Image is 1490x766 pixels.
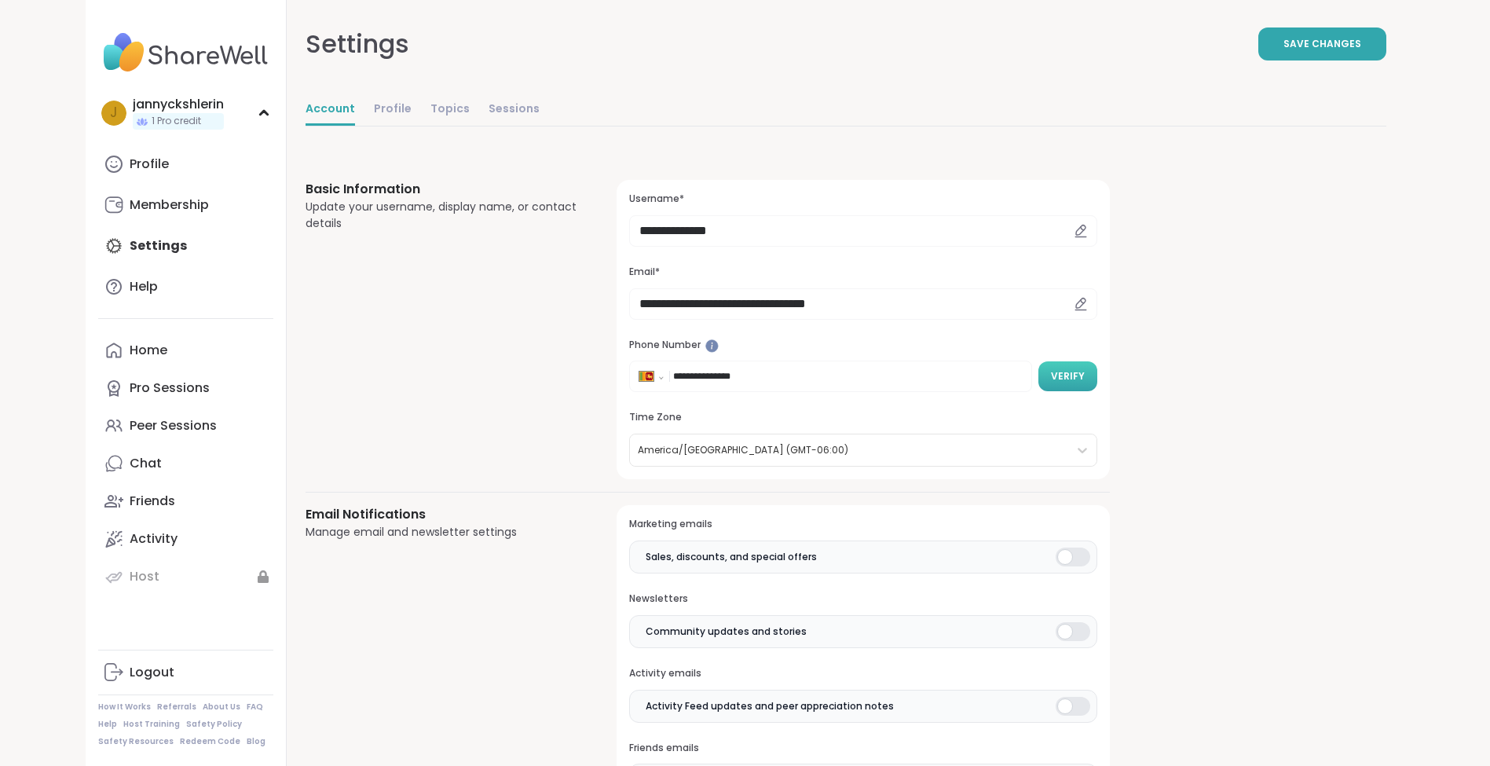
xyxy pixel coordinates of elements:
div: Activity [130,530,178,548]
a: Help [98,719,117,730]
h3: Marketing emails [629,518,1096,531]
div: Host [130,568,159,585]
div: Chat [130,455,162,472]
div: Membership [130,196,209,214]
a: Sessions [489,94,540,126]
a: Pro Sessions [98,369,273,407]
div: Home [130,342,167,359]
h3: Friends emails [629,742,1096,755]
a: Host Training [123,719,180,730]
div: Logout [130,664,174,681]
div: Profile [130,156,169,173]
div: Settings [306,25,409,63]
img: ShareWell Nav Logo [98,25,273,80]
a: Help [98,268,273,306]
a: Profile [374,94,412,126]
a: Membership [98,186,273,224]
span: 1 Pro credit [152,115,201,128]
button: Verify [1038,361,1097,391]
a: Blog [247,736,265,747]
span: Sales, discounts, and special offers [646,550,817,564]
div: Pro Sessions [130,379,210,397]
h3: Email Notifications [306,505,580,524]
span: Verify [1051,369,1085,383]
a: Profile [98,145,273,183]
a: Logout [98,654,273,691]
iframe: Spotlight [705,339,719,353]
a: About Us [203,702,240,713]
a: Safety Policy [186,719,242,730]
a: Topics [430,94,470,126]
h3: Phone Number [629,339,1096,352]
a: How It Works [98,702,151,713]
h3: Basic Information [306,180,580,199]
a: Activity [98,520,273,558]
a: Friends [98,482,273,520]
a: FAQ [247,702,263,713]
h3: Newsletters [629,592,1096,606]
a: Safety Resources [98,736,174,747]
a: Account [306,94,355,126]
h3: Activity emails [629,667,1096,680]
div: Peer Sessions [130,417,217,434]
span: j [110,103,117,123]
a: Referrals [157,702,196,713]
a: Chat [98,445,273,482]
h3: Username* [629,192,1096,206]
button: Save Changes [1258,27,1386,60]
a: Peer Sessions [98,407,273,445]
span: Activity Feed updates and peer appreciation notes [646,699,894,713]
a: Home [98,332,273,369]
div: jannyckshlerin [133,96,224,113]
div: Help [130,278,158,295]
h3: Time Zone [629,411,1096,424]
div: Manage email and newsletter settings [306,524,580,541]
span: Community updates and stories [646,625,807,639]
a: Redeem Code [180,736,240,747]
h3: Email* [629,266,1096,279]
div: Update your username, display name, or contact details [306,199,580,232]
a: Host [98,558,273,596]
div: Friends [130,493,175,510]
span: Save Changes [1283,37,1361,51]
